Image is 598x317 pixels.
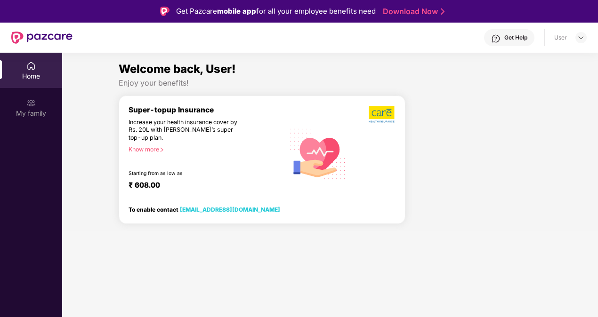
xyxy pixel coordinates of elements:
[129,170,244,177] div: Starting from as low as
[491,34,501,43] img: svg+xml;base64,PHN2ZyBpZD0iSGVscC0zMngzMiIgeG1sbnM9Imh0dHA6Ly93d3cudzMub3JnLzIwMDAvc3ZnIiB3aWR0aD...
[160,7,170,16] img: Logo
[369,105,396,123] img: b5dec4f62d2307b9de63beb79f102df3.png
[11,32,73,44] img: New Pazcare Logo
[119,78,541,88] div: Enjoy your benefits!
[129,206,280,213] div: To enable contact
[383,7,442,16] a: Download Now
[176,6,376,17] div: Get Pazcare for all your employee benefits need
[129,105,284,114] div: Super-topup Insurance
[577,34,585,41] img: svg+xml;base64,PHN2ZyBpZD0iRHJvcGRvd24tMzJ4MzIiIHhtbG5zPSJodHRwOi8vd3d3LnczLm9yZy8yMDAwL3N2ZyIgd2...
[119,62,236,76] span: Welcome back, User!
[159,147,164,152] span: right
[217,7,256,16] strong: mobile app
[180,206,280,213] a: [EMAIL_ADDRESS][DOMAIN_NAME]
[129,181,275,192] div: ₹ 608.00
[129,146,279,152] div: Know more
[26,61,36,71] img: svg+xml;base64,PHN2ZyBpZD0iSG9tZSIgeG1sbnM9Imh0dHA6Ly93d3cudzMub3JnLzIwMDAvc3ZnIiB3aWR0aD0iMjAiIG...
[129,119,244,142] div: Increase your health insurance cover by Rs. 20L with [PERSON_NAME]’s super top-up plan.
[554,34,567,41] div: User
[504,34,527,41] div: Get Help
[26,98,36,108] img: svg+xml;base64,PHN2ZyB3aWR0aD0iMjAiIGhlaWdodD0iMjAiIHZpZXdCb3g9IjAgMCAyMCAyMCIgZmlsbD0ibm9uZSIgeG...
[284,119,351,187] img: svg+xml;base64,PHN2ZyB4bWxucz0iaHR0cDovL3d3dy53My5vcmcvMjAwMC9zdmciIHhtbG5zOnhsaW5rPSJodHRwOi8vd3...
[441,7,444,16] img: Stroke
